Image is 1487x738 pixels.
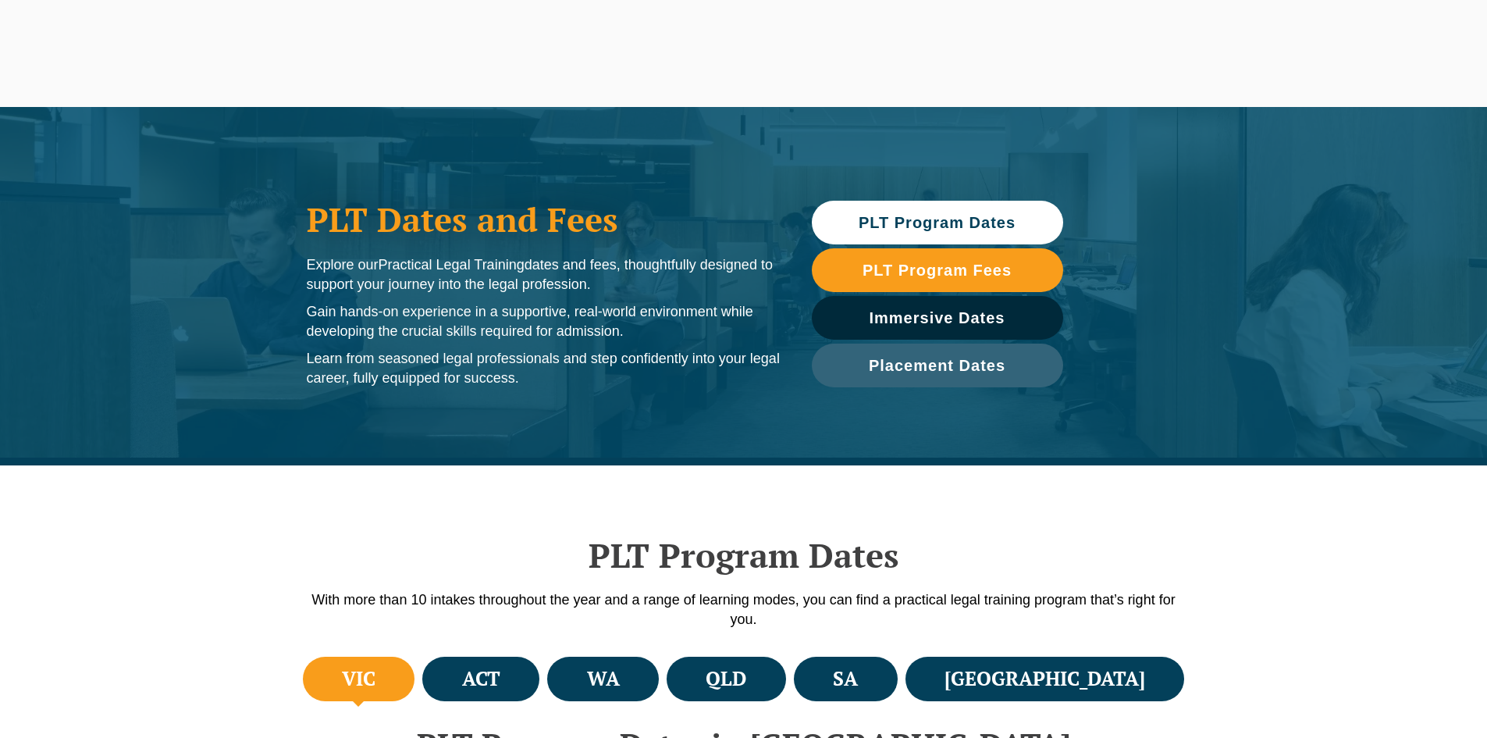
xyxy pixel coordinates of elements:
[307,255,781,294] p: Explore our dates and fees, thoughtfully designed to support your journey into the legal profession.
[307,302,781,341] p: Gain hands-on experience in a supportive, real-world environment while developing the crucial ski...
[812,201,1063,244] a: PLT Program Dates
[859,215,1016,230] span: PLT Program Dates
[812,248,1063,292] a: PLT Program Fees
[299,590,1189,629] p: With more than 10 intakes throughout the year and a range of learning modes, you can find a pract...
[944,666,1145,692] h4: [GEOGRAPHIC_DATA]
[342,666,375,692] h4: VIC
[869,358,1005,373] span: Placement Dates
[863,262,1012,278] span: PLT Program Fees
[812,296,1063,340] a: Immersive Dates
[299,536,1189,575] h2: PLT Program Dates
[812,344,1063,387] a: Placement Dates
[870,310,1005,326] span: Immersive Dates
[462,666,500,692] h4: ACT
[307,349,781,388] p: Learn from seasoned legal professionals and step confidently into your legal career, fully equipp...
[587,666,620,692] h4: WA
[307,200,781,239] h1: PLT Dates and Fees
[379,257,525,273] span: Practical Legal Training
[706,666,746,692] h4: QLD
[833,666,858,692] h4: SA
